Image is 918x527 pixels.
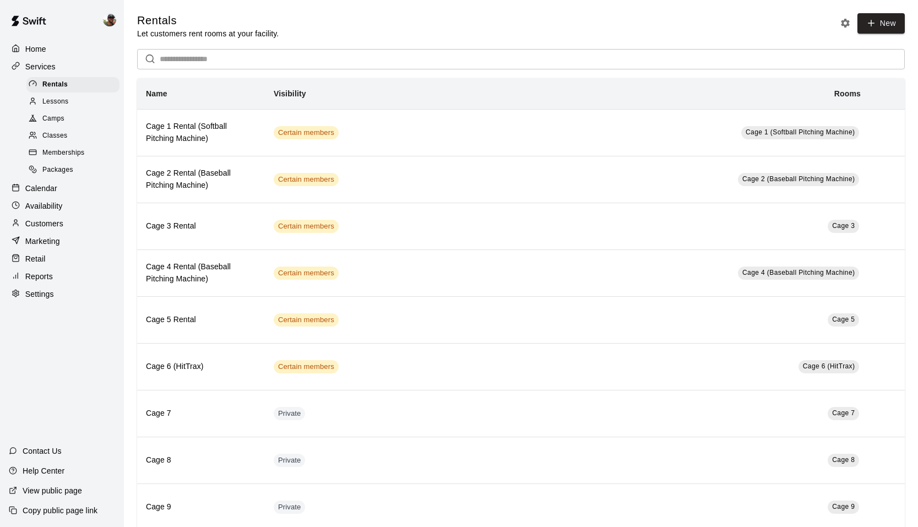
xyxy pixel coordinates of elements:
div: Camps [26,111,119,127]
b: Name [146,89,167,98]
a: Settings [9,286,115,302]
div: Rentals [26,77,119,93]
a: Packages [26,162,124,179]
div: This service is hidden, and can only be accessed via a direct link [274,454,306,467]
a: Camps [26,111,124,128]
span: Lessons [42,96,69,107]
span: Cage 1 (Softball Pitching Machine) [746,128,855,136]
a: New [857,13,905,34]
div: Ben Boykin [101,9,124,31]
p: Help Center [23,465,64,476]
a: Calendar [9,180,115,197]
span: Camps [42,113,64,124]
span: Cage 3 [832,222,855,230]
div: This service is visible to only customers with certain memberships. Check the service pricing for... [274,313,339,327]
div: This service is visible to only customers with certain memberships. Check the service pricing for... [274,360,339,373]
div: Memberships [26,145,119,161]
span: Certain members [274,362,339,372]
span: Private [274,409,306,419]
div: This service is visible to only customers with certain memberships. Check the service pricing for... [274,267,339,280]
h6: Cage 7 [146,408,256,420]
div: This service is visible to only customers with certain memberships. Check the service pricing for... [274,126,339,139]
a: Customers [9,215,115,232]
span: Cage 7 [832,409,855,417]
a: Services [9,58,115,75]
a: Reports [9,268,115,285]
span: Private [274,502,306,513]
div: This service is visible to only customers with certain memberships. Check the service pricing for... [274,173,339,186]
h6: Cage 8 [146,454,256,466]
span: Certain members [274,221,339,232]
p: Copy public page link [23,505,97,516]
a: Marketing [9,233,115,249]
p: Home [25,44,46,55]
span: Cage 6 (HitTrax) [803,362,855,370]
h6: Cage 9 [146,501,256,513]
a: Home [9,41,115,57]
b: Rooms [834,89,861,98]
span: Cage 8 [832,456,855,464]
span: Cage 9 [832,503,855,510]
p: Availability [25,200,63,211]
div: Classes [26,128,119,144]
p: Reports [25,271,53,282]
a: Availability [9,198,115,214]
p: Let customers rent rooms at your facility. [137,28,279,39]
span: Private [274,455,306,466]
h6: Cage 1 Rental (Softball Pitching Machine) [146,121,256,145]
p: Contact Us [23,445,62,457]
div: Lessons [26,94,119,110]
span: Rentals [42,79,68,90]
span: Memberships [42,148,84,159]
a: Classes [26,128,124,145]
h5: Rentals [137,13,279,28]
span: Classes [42,131,67,142]
span: Packages [42,165,73,176]
h6: Cage 6 (HitTrax) [146,361,256,373]
a: Memberships [26,145,124,162]
span: Certain members [274,128,339,138]
div: Packages [26,162,119,178]
p: Calendar [25,183,57,194]
p: View public page [23,485,82,496]
a: Lessons [26,93,124,110]
div: This service is hidden, and can only be accessed via a direct link [274,501,306,514]
img: Ben Boykin [103,13,116,26]
div: This service is visible to only customers with certain memberships. Check the service pricing for... [274,220,339,233]
span: Certain members [274,268,339,279]
p: Retail [25,253,46,264]
button: Rental settings [837,15,854,31]
h6: Cage 5 Rental [146,314,256,326]
a: Retail [9,251,115,267]
p: Settings [25,289,54,300]
h6: Cage 2 Rental (Baseball Pitching Machine) [146,167,256,192]
h6: Cage 3 Rental [146,220,256,232]
span: Cage 2 (Baseball Pitching Machine) [742,175,855,183]
div: This service is hidden, and can only be accessed via a direct link [274,407,306,420]
b: Visibility [274,89,306,98]
p: Marketing [25,236,60,247]
p: Customers [25,218,63,229]
p: Services [25,61,56,72]
span: Certain members [274,315,339,325]
a: Rentals [26,76,124,93]
span: Cage 4 (Baseball Pitching Machine) [742,269,855,276]
h6: Cage 4 Rental (Baseball Pitching Machine) [146,261,256,285]
span: Certain members [274,175,339,185]
span: Cage 5 [832,316,855,323]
